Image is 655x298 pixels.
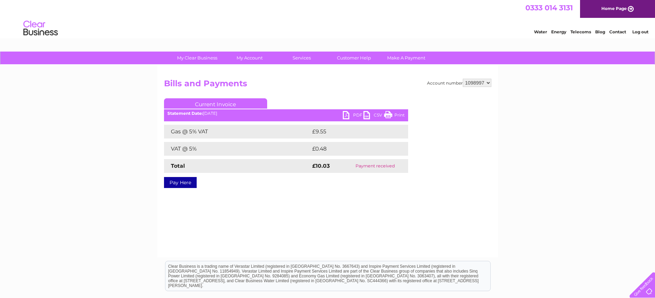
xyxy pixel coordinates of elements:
[310,142,392,156] td: £0.48
[167,111,203,116] b: Statement Date:
[312,163,330,169] strong: £10.03
[570,29,591,34] a: Telecoms
[378,52,435,64] a: Make A Payment
[221,52,278,64] a: My Account
[165,4,490,33] div: Clear Business is a trading name of Verastar Limited (registered in [GEOGRAPHIC_DATA] No. 3667643...
[171,163,185,169] strong: Total
[427,79,491,87] div: Account number
[23,18,58,39] img: logo.png
[164,125,310,139] td: Gas @ 5% VAT
[534,29,547,34] a: Water
[164,98,267,109] a: Current Invoice
[363,111,384,121] a: CSV
[164,111,408,116] div: [DATE]
[273,52,330,64] a: Services
[609,29,626,34] a: Contact
[343,111,363,121] a: PDF
[164,79,491,92] h2: Bills and Payments
[310,125,392,139] td: £9.55
[164,142,310,156] td: VAT @ 5%
[326,52,382,64] a: Customer Help
[525,3,573,12] a: 0333 014 3131
[342,159,408,173] td: Payment received
[551,29,566,34] a: Energy
[595,29,605,34] a: Blog
[164,177,197,188] a: Pay Here
[169,52,226,64] a: My Clear Business
[632,29,648,34] a: Log out
[384,111,405,121] a: Print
